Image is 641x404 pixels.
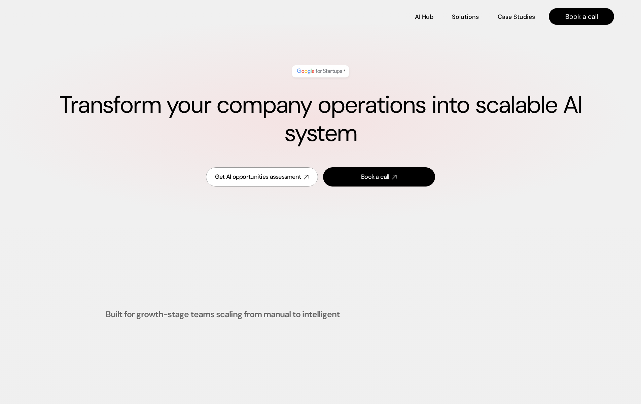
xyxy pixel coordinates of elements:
a: AI Hub [415,11,433,23]
p: Solutions [452,13,479,21]
a: Solutions [452,11,479,23]
div: Book a call [361,173,389,181]
a: Get AI opportunities assessment [206,167,318,187]
p: Book a call [565,12,598,21]
a: Book a call [323,167,435,187]
p: Case Studies [498,13,535,21]
p: Built for growth-stage teams scaling from manual to intelligent [106,310,340,318]
a: Book a call [549,8,614,25]
nav: Main navigation [85,8,614,25]
div: Get AI opportunities assessment [215,173,301,181]
a: Case Studies [497,11,535,23]
p: AI Hub [415,13,433,21]
h1: Transform your company operations into scalable AI system [27,91,614,147]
